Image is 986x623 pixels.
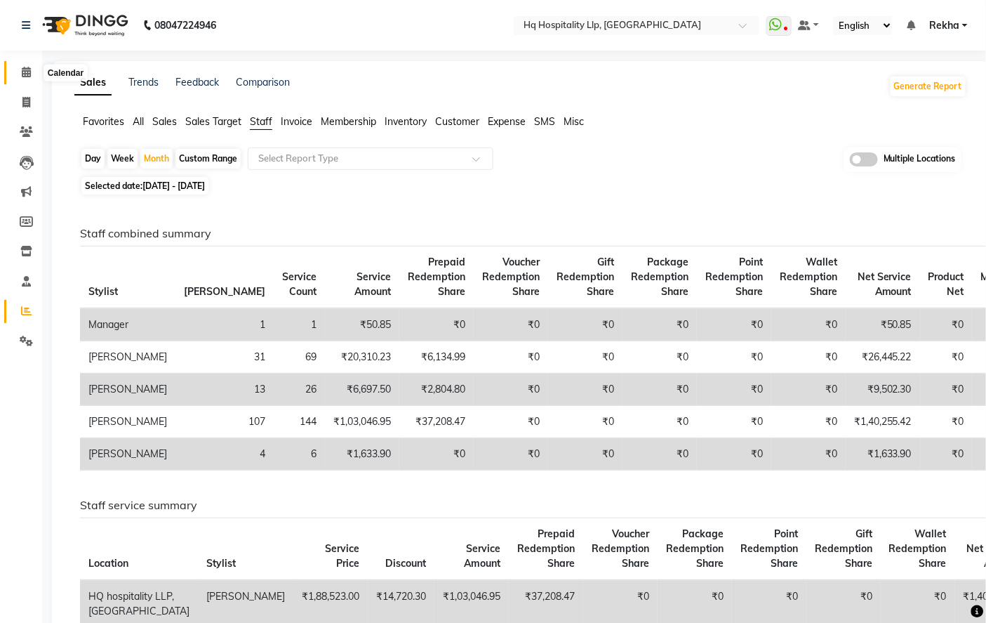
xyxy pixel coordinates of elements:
[325,438,399,471] td: ₹1,633.90
[385,115,427,128] span: Inventory
[175,341,274,374] td: 31
[185,115,241,128] span: Sales Target
[622,308,697,341] td: ₹0
[354,270,391,298] span: Service Amount
[928,270,964,298] span: Product Net
[697,406,771,438] td: ₹0
[474,308,548,341] td: ₹0
[399,308,474,341] td: ₹0
[399,341,474,374] td: ₹6,134.99
[920,341,973,374] td: ₹0
[474,374,548,406] td: ₹0
[548,341,622,374] td: ₹0
[771,341,846,374] td: ₹0
[815,527,872,570] span: Gift Redemption Share
[385,557,426,570] span: Discount
[622,341,697,374] td: ₹0
[622,438,697,471] td: ₹0
[175,76,219,88] a: Feedback
[399,406,474,438] td: ₹37,208.47
[771,438,846,471] td: ₹0
[250,115,272,128] span: Staff
[408,256,465,298] span: Prepaid Redemption Share
[175,149,241,169] div: Custom Range
[399,438,474,471] td: ₹0
[133,115,144,128] span: All
[325,406,399,438] td: ₹1,03,046.95
[80,406,175,438] td: [PERSON_NAME]
[564,115,584,128] span: Misc
[107,149,138,169] div: Week
[622,406,697,438] td: ₹0
[325,308,399,341] td: ₹50.85
[36,6,132,45] img: logo
[631,256,688,298] span: Package Redemption Share
[81,177,208,195] span: Selected date:
[236,76,290,88] a: Comparison
[474,406,548,438] td: ₹0
[80,227,956,240] h6: Staff combined summary
[464,542,500,570] span: Service Amount
[80,438,175,471] td: [PERSON_NAME]
[142,181,205,191] span: [DATE] - [DATE]
[771,308,846,341] td: ₹0
[44,65,87,81] div: Calendar
[128,76,159,88] a: Trends
[592,527,649,570] span: Voucher Redemption Share
[846,406,920,438] td: ₹1,40,255.42
[83,115,124,128] span: Favorites
[884,152,956,166] span: Multiple Locations
[846,308,920,341] td: ₹50.85
[140,149,173,169] div: Month
[81,149,105,169] div: Day
[697,438,771,471] td: ₹0
[548,308,622,341] td: ₹0
[274,438,325,471] td: 6
[846,438,920,471] td: ₹1,633.90
[697,341,771,374] td: ₹0
[697,308,771,341] td: ₹0
[175,406,274,438] td: 107
[517,527,575,570] span: Prepaid Redemption Share
[281,115,312,128] span: Invoice
[920,438,973,471] td: ₹0
[175,438,274,471] td: 4
[274,374,325,406] td: 26
[846,341,920,374] td: ₹26,445.22
[282,270,317,298] span: Service Count
[474,341,548,374] td: ₹0
[88,557,128,570] span: Location
[154,6,216,45] b: 08047224946
[325,374,399,406] td: ₹6,697.50
[697,374,771,406] td: ₹0
[705,256,763,298] span: Point Redemption Share
[622,374,697,406] td: ₹0
[175,374,274,406] td: 13
[152,115,177,128] span: Sales
[771,374,846,406] td: ₹0
[891,77,966,96] button: Generate Report
[80,308,175,341] td: Manager
[274,341,325,374] td: 69
[858,270,912,298] span: Net Service Amount
[80,499,956,512] h6: Staff service summary
[548,438,622,471] td: ₹0
[548,374,622,406] td: ₹0
[920,406,973,438] td: ₹0
[889,527,947,570] span: Wallet Redemption Share
[175,308,274,341] td: 1
[88,285,118,298] span: Stylist
[740,527,798,570] span: Point Redemption Share
[929,18,959,33] span: Rekha
[920,308,973,341] td: ₹0
[80,374,175,406] td: [PERSON_NAME]
[488,115,526,128] span: Expense
[321,115,376,128] span: Membership
[80,341,175,374] td: [PERSON_NAME]
[206,557,236,570] span: Stylist
[920,374,973,406] td: ₹0
[184,285,265,298] span: [PERSON_NAME]
[435,115,479,128] span: Customer
[771,406,846,438] td: ₹0
[399,374,474,406] td: ₹2,804.80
